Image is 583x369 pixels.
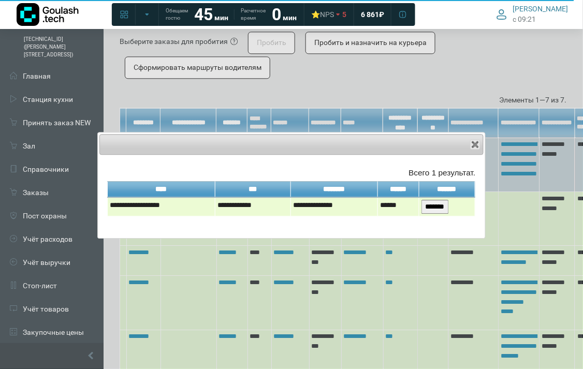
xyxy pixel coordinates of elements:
[283,13,297,22] span: мин
[159,5,303,24] a: Обещаем гостю 45 мин Расчетное время 0 мин
[305,5,353,24] a: ⭐NPS 5
[342,10,346,19] span: 5
[320,10,334,19] span: NPS
[311,10,334,19] div: ⭐
[379,10,384,19] span: ₽
[166,7,188,22] span: Обещаем гостю
[361,10,379,19] span: 6 861
[241,7,266,22] span: Расчетное время
[214,13,228,22] span: мин
[355,5,390,24] a: 6 861 ₽
[470,139,480,150] button: Close
[513,14,536,25] span: c 09:21
[17,3,79,26] img: Логотип компании Goulash.tech
[194,5,213,24] strong: 45
[513,4,569,13] span: [PERSON_NAME]
[490,2,575,26] button: [PERSON_NAME] c 09:21
[107,167,475,179] div: Всего 1 результат.
[272,5,281,24] strong: 0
